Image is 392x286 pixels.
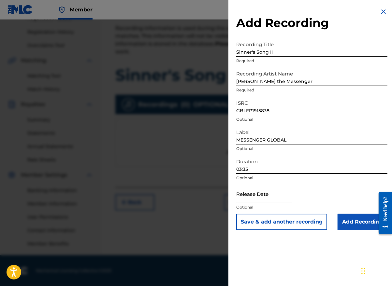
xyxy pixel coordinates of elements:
[361,261,365,281] div: Drag
[236,146,387,152] p: Optional
[70,6,93,13] span: Member
[359,255,392,286] iframe: Chat Widget
[236,175,387,181] p: Optional
[236,87,387,93] p: Required
[374,187,392,239] iframe: Resource Center
[236,58,387,64] p: Required
[236,116,387,122] p: Optional
[58,6,66,14] img: Top Rightsholder
[8,5,33,14] img: MLC Logo
[236,214,327,230] button: Save & add another recording
[236,16,387,30] h2: Add Recording
[338,214,387,230] input: Add Recording
[236,204,387,210] p: Optional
